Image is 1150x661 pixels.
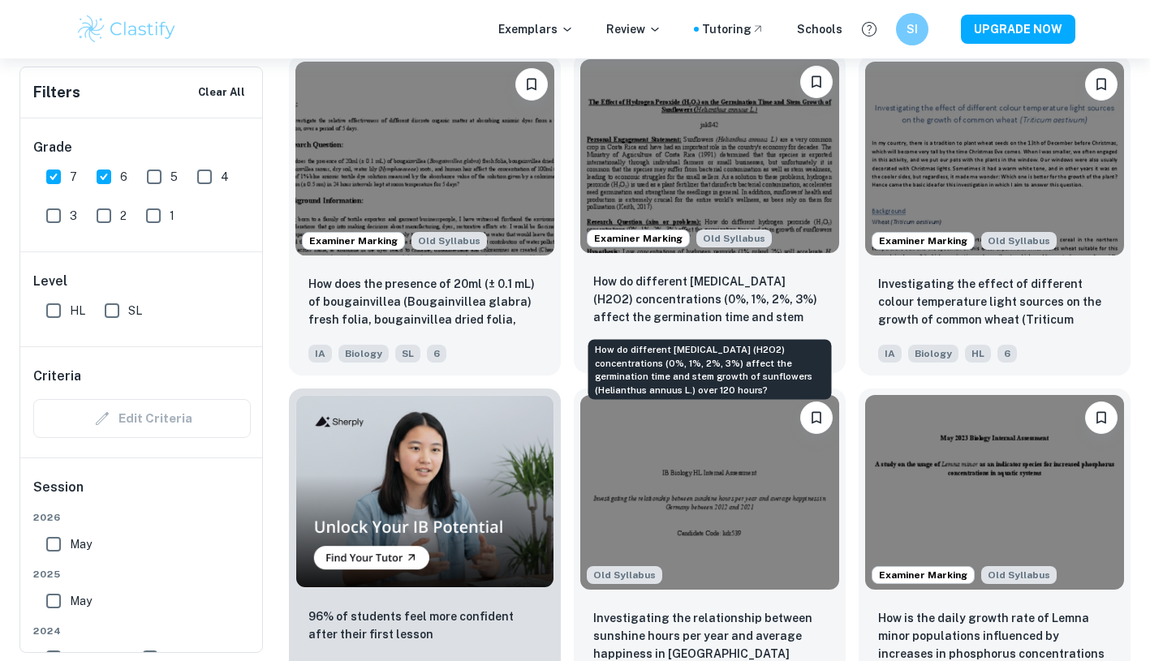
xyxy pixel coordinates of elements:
[588,340,832,400] div: How do different [MEDICAL_DATA] (H2O2) concentrations (0%, 1%, 2%, 3%) affect the germination tim...
[593,273,826,328] p: How do different hydrogen peroxide (H2O2) concentrations (0%, 1%, 2%, 3%) affect the germination ...
[338,345,389,363] span: Biology
[580,395,839,589] img: Biology IA example thumbnail: Investigating the relationship between s
[33,624,251,638] span: 2024
[427,345,446,363] span: 6
[33,138,251,157] h6: Grade
[70,592,92,610] span: May
[515,68,548,101] button: Bookmark
[33,272,251,291] h6: Level
[878,345,902,363] span: IA
[170,207,174,225] span: 1
[308,607,541,643] p: 96% of students feel more confident after their first lesson
[965,345,991,363] span: HL
[289,55,561,376] a: Examiner MarkingStarting from the May 2025 session, the Biology IA requirements have changed. It'...
[33,510,251,525] span: 2026
[75,13,179,45] img: Clastify logo
[580,59,839,253] img: Biology IA example thumbnail: How do different hydrogen peroxide (H2O2
[872,234,974,248] span: Examiner Marking
[878,275,1111,330] p: Investigating the effect of different colour temperature light sources on the growth of common wh...
[303,234,404,248] span: Examiner Marking
[120,168,127,186] span: 6
[411,232,487,250] span: Old Syllabus
[33,399,251,438] div: Criteria filters are unavailable when searching by topic
[587,566,662,584] div: Starting from the May 2025 session, the Biology IA requirements have changed. It's OK to refer to...
[981,232,1057,250] span: Old Syllabus
[498,20,574,38] p: Exemplars
[865,62,1124,255] img: Biology IA example thumbnail: Investigating the effect of different co
[33,81,80,104] h6: Filters
[70,535,92,553] span: May
[606,20,661,38] p: Review
[120,207,127,225] span: 2
[872,568,974,582] span: Examiner Marking
[800,401,833,434] button: Bookmark
[981,566,1057,584] span: Old Syllabus
[702,20,765,38] a: Tutoring
[411,232,487,250] div: Starting from the May 2025 session, the Biology IA requirements have changed. It's OK to refer to...
[588,231,689,246] span: Examiner Marking
[696,230,772,247] div: Starting from the May 2025 session, the Biology IA requirements have changed. It's OK to refer to...
[981,566,1057,584] div: Starting from the May 2025 session, the Biology IA requirements have changed. It's OK to refer to...
[800,66,833,98] button: Bookmark
[70,302,85,320] span: HL
[308,275,541,330] p: How does the presence of 20ml (± 0.1 mL) of bougainvillea (Bougainvillea glabra) fresh folia, bou...
[295,395,554,587] img: Thumbnail
[855,15,883,43] button: Help and Feedback
[128,302,142,320] span: SL
[194,80,249,105] button: Clear All
[1085,68,1118,101] button: Bookmark
[33,478,251,510] h6: Session
[859,55,1131,376] a: Examiner MarkingStarting from the May 2025 session, the Biology IA requirements have changed. It'...
[574,55,846,376] a: Examiner MarkingStarting from the May 2025 session, the Biology IA requirements have changed. It'...
[308,345,332,363] span: IA
[961,15,1075,44] button: UPGRADE NOW
[587,566,662,584] span: Old Syllabus
[797,20,842,38] a: Schools
[908,345,958,363] span: Biology
[170,168,178,186] span: 5
[70,207,77,225] span: 3
[221,168,229,186] span: 4
[33,567,251,582] span: 2025
[1085,401,1118,434] button: Bookmark
[981,232,1057,250] div: Starting from the May 2025 session, the Biology IA requirements have changed. It's OK to refer to...
[896,13,928,45] button: SI
[865,395,1124,589] img: Biology IA example thumbnail: How is the daily growth rate of Lemna mi
[33,367,81,386] h6: Criteria
[997,345,1017,363] span: 6
[696,230,772,247] span: Old Syllabus
[70,168,77,186] span: 7
[395,345,420,363] span: SL
[295,62,554,255] img: Biology IA example thumbnail: How does the presence of 20ml (± 0.1 mL)
[902,20,921,38] h6: SI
